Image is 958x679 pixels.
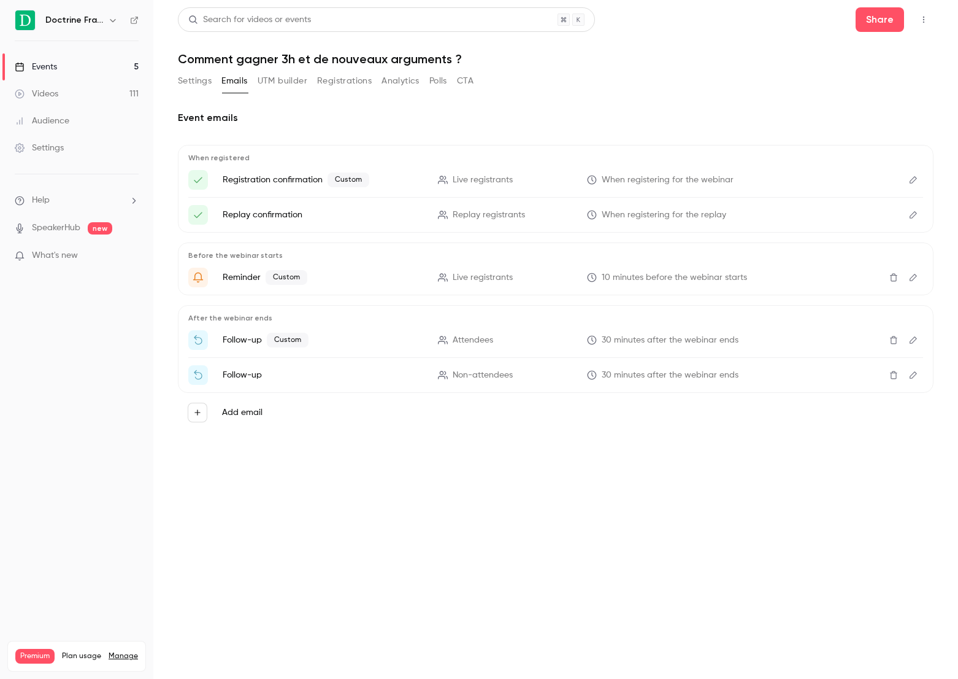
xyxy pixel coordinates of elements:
[453,369,513,382] span: Non-attendees
[903,365,923,385] button: Edit
[188,153,923,163] p: When registered
[223,173,423,187] p: Registration confirmation
[223,369,423,381] p: Follow-up
[188,330,923,350] li: Merci d'avoir participé à notre webinar !
[223,209,423,221] p: Replay confirmation
[258,71,307,91] button: UTM builder
[602,271,747,284] span: 10 minutes before the webinar starts
[602,369,738,382] span: 30 minutes after the webinar ends
[453,334,493,347] span: Attendees
[178,111,933,125] h2: Event emails
[903,170,923,190] button: Edit
[903,205,923,225] button: Edit
[453,209,525,222] span: Replay registrants
[188,205,923,225] li: Votre lien d'accès !
[62,651,101,661] span: Plan usage
[429,71,447,91] button: Polls
[178,71,212,91] button: Settings
[266,270,307,285] span: Custom
[903,330,923,350] button: Edit
[188,313,923,323] p: After the webinar ends
[32,249,78,262] span: What's new
[15,194,139,207] li: help-dropdown-opener
[602,174,734,187] span: When registering for the webinar
[32,194,50,207] span: Help
[453,174,513,187] span: Live registrants
[45,14,103,26] h6: Doctrine France
[188,250,923,260] p: Before the webinar starts
[328,173,369,187] span: Custom
[15,142,64,154] div: Settings
[221,71,247,91] button: Emails
[267,333,308,347] span: Custom
[15,88,58,100] div: Videos
[188,170,923,190] li: Merci pour votre inscription au webinar : {{ event_name }}
[15,649,55,664] span: Premium
[602,334,738,347] span: 30 minutes after the webinar ends
[884,268,903,287] button: Delete
[178,52,933,66] h1: Comment gagner 3h et de nouveaux arguments ?
[124,250,139,262] iframe: Noticeable Trigger
[188,365,923,385] li: Regarder le replay de {{ event_name }}
[381,71,420,91] button: Analytics
[109,651,138,661] a: Manage
[188,268,923,287] li: {{ event_name }} va bientôt commencer
[222,406,262,419] label: Add email
[223,270,423,285] p: Reminder
[223,333,423,347] p: Follow-up
[15,61,57,73] div: Events
[457,71,473,91] button: CTA
[32,222,80,235] a: SpeakerHub
[453,271,513,284] span: Live registrants
[15,115,69,127] div: Audience
[88,222,112,235] span: new
[602,209,726,222] span: When registering for the replay
[15,10,35,30] img: Doctrine France
[856,7,904,32] button: Share
[903,268,923,287] button: Edit
[188,14,311,26] div: Search for videos or events
[884,330,903,350] button: Delete
[884,365,903,385] button: Delete
[317,71,372,91] button: Registrations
